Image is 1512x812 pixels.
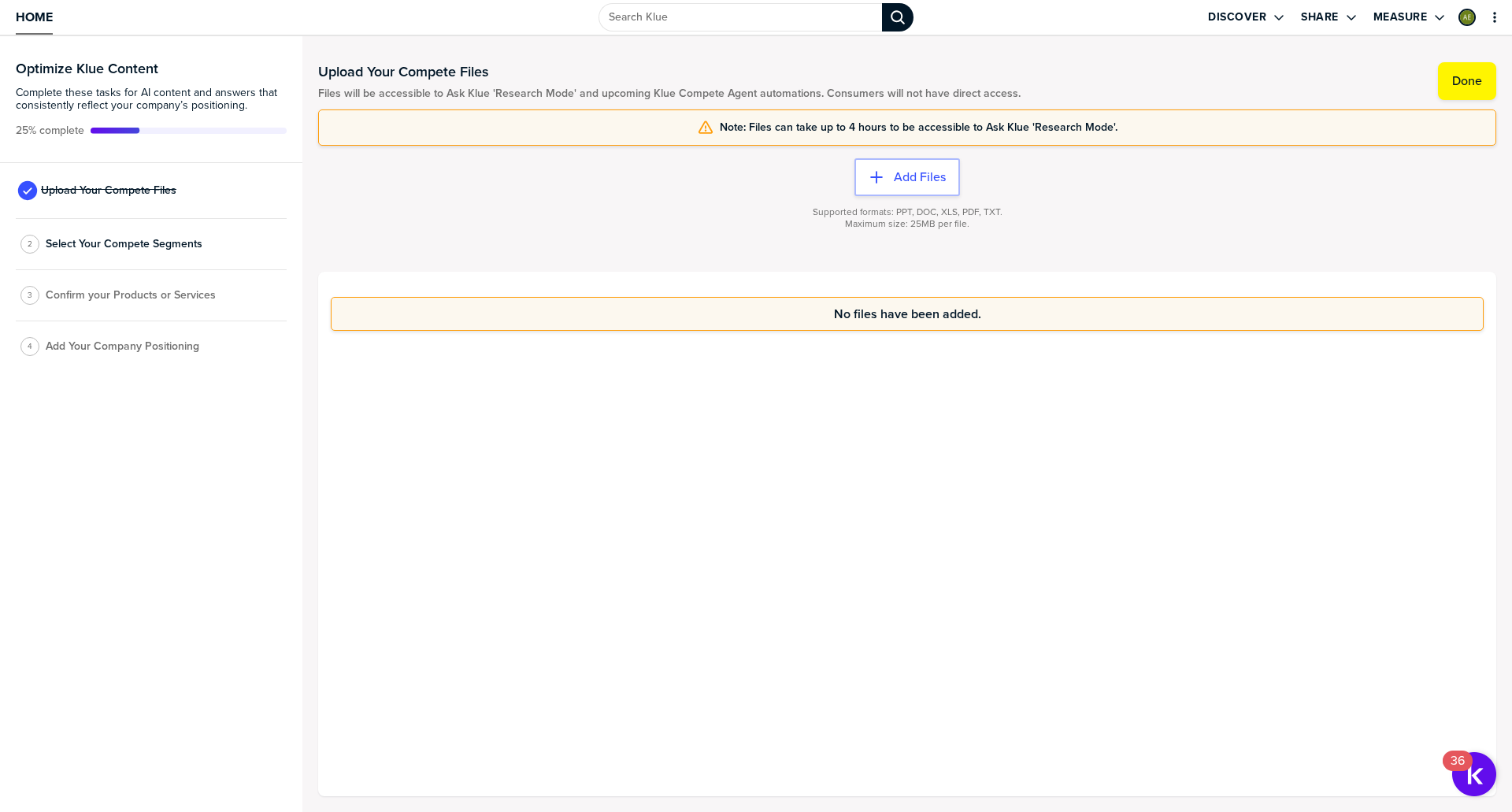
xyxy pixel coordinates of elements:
[854,158,960,196] button: Add Files
[720,121,1117,134] span: Note: Files can take up to 4 hours to be accessible to Ask Klue 'Research Mode'.
[1451,761,1465,781] div: 36
[16,124,84,137] span: Active
[894,169,946,185] label: Add Files
[1438,62,1496,100] button: Done
[1301,10,1339,24] label: Share
[1458,9,1476,26] div: Alicia Ellis
[1373,10,1428,24] label: Measure
[1452,73,1482,89] label: Done
[28,340,32,352] span: 4
[46,238,202,250] span: Select Your Compete Segments
[46,340,199,353] span: Add Your Company Positioning
[1452,752,1496,796] button: Open Resource Center, 36 new notifications
[318,62,1021,81] h1: Upload Your Compete Files
[882,3,913,32] div: Search Klue
[16,87,287,112] span: Complete these tasks for AI content and answers that consistently reflect your company’s position...
[834,307,981,321] span: No files have been added.
[318,87,1021,100] span: Files will be accessible to Ask Klue 'Research Mode' and upcoming Klue Compete Agent automations....
[1457,7,1477,28] a: Edit Profile
[28,289,32,301] span: 3
[1208,10,1266,24] label: Discover
[813,206,1002,218] span: Supported formats: PPT, DOC, XLS, PDF, TXT.
[1460,10,1474,24] img: c3aef49b7491e0aaeac181c4d137a586-sml.png
[16,10,53,24] span: Home
[28,238,32,250] span: 2
[41,184,176,197] span: Upload Your Compete Files
[598,3,882,32] input: Search Klue
[16,61,287,76] h3: Optimize Klue Content
[46,289,216,302] span: Confirm your Products or Services
[845,218,969,230] span: Maximum size: 25MB per file.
